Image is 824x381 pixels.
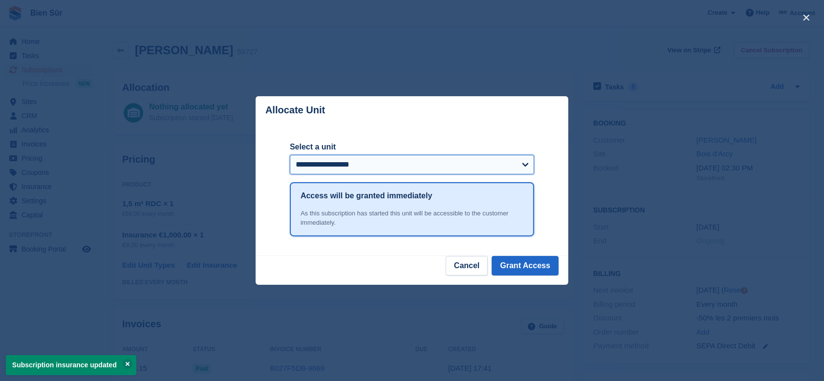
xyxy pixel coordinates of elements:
[290,141,534,153] label: Select a unit
[301,209,523,228] div: As this subscription has started this unit will be accessible to the customer immediately.
[492,256,559,275] button: Grant Access
[301,190,432,202] h1: Access will be granted immediately
[799,10,814,25] button: close
[265,105,325,116] p: Allocate Unit
[446,256,488,275] button: Cancel
[6,355,136,375] p: Subscription insurance updated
